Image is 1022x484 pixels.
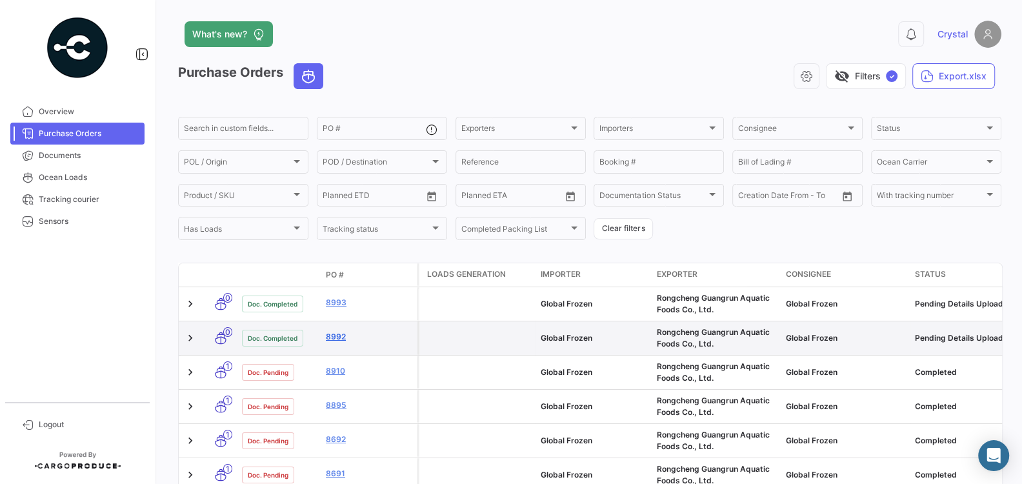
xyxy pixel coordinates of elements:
span: Global Frozen [541,401,592,411]
span: Ocean Carrier [877,159,984,168]
span: Status [877,126,984,135]
span: Rongcheng Guangrun Aquatic Foods Co., Ltd. [657,327,770,348]
span: PO # [326,269,344,281]
span: 1 [223,361,232,371]
span: Global Frozen [541,367,592,377]
button: Ocean [294,64,323,88]
span: Documentation Status [599,193,706,202]
input: From [323,193,341,202]
span: Logout [39,419,139,430]
span: ✓ [886,70,897,82]
a: 8691 [326,468,412,479]
span: Exporter [657,268,697,280]
span: What's new? [192,28,247,41]
span: Global Frozen [541,436,592,445]
datatable-header-cell: Exporter [652,263,781,287]
span: Documents [39,150,139,161]
a: 8992 [326,331,412,343]
span: Doc. Completed [248,333,297,343]
span: With tracking number [877,193,984,202]
span: 0 [223,293,232,303]
span: Consignee [786,268,831,280]
input: From [738,193,756,202]
span: Rongcheng Guangrun Aquatic Foods Co., Ltd. [657,361,770,383]
button: Clear filters [594,218,653,239]
span: Doc. Pending [248,367,288,378]
span: 1 [223,430,232,439]
span: Exporters [461,126,568,135]
a: 8895 [326,399,412,411]
span: Ocean Loads [39,172,139,183]
a: 8993 [326,297,412,308]
a: Overview [10,101,145,123]
span: Tracking courier [39,194,139,205]
span: Has Loads [184,226,291,235]
span: 1 [223,464,232,474]
a: Expand/Collapse Row [184,366,197,379]
span: Sensors [39,216,139,227]
datatable-header-cell: Transport mode [205,270,237,280]
a: Purchase Orders [10,123,145,145]
a: Ocean Loads [10,166,145,188]
span: Doc. Completed [248,299,297,309]
a: Documents [10,145,145,166]
span: Global Frozen [541,299,592,308]
span: Doc. Pending [248,401,288,412]
span: Doc. Pending [248,470,288,480]
span: Consignee [738,126,845,135]
a: Expand/Collapse Row [184,297,197,310]
span: Global Frozen [786,333,837,343]
a: Expand/Collapse Row [184,332,197,345]
span: POD / Destination [323,159,430,168]
span: Global Frozen [541,333,592,343]
span: Importer [541,268,581,280]
span: Global Frozen [786,436,837,445]
span: Loads generation [427,268,506,280]
a: 8692 [326,434,412,445]
div: Abrir Intercom Messenger [978,440,1009,471]
img: placeholder-user.png [974,21,1001,48]
a: Expand/Collapse Row [184,469,197,481]
span: 1 [223,396,232,405]
a: 8910 [326,365,412,377]
a: Expand/Collapse Row [184,434,197,447]
datatable-header-cell: Importer [536,263,652,287]
span: Global Frozen [786,401,837,411]
datatable-header-cell: PO # [321,264,417,286]
span: Product / SKU [184,193,291,202]
span: POL / Origin [184,159,291,168]
input: From [461,193,479,202]
span: visibility_off [834,68,850,84]
span: Global Frozen [541,470,592,479]
img: powered-by.png [45,15,110,80]
a: Expand/Collapse Row [184,400,197,413]
button: Open calendar [422,187,441,206]
span: Global Frozen [786,470,837,479]
button: visibility_offFilters✓ [826,63,906,89]
button: Open calendar [561,187,580,206]
datatable-header-cell: Doc. Status [237,270,321,280]
span: Doc. Pending [248,436,288,446]
span: Status [915,268,946,280]
span: Overview [39,106,139,117]
span: Global Frozen [786,299,837,308]
datatable-header-cell: Loads generation [419,263,536,287]
input: To [350,193,397,202]
button: What's new? [185,21,273,47]
button: Open calendar [837,187,857,206]
span: Global Frozen [786,367,837,377]
span: Rongcheng Guangrun Aquatic Foods Co., Ltd. [657,293,770,314]
span: 0 [223,327,232,337]
h3: Purchase Orders [178,63,327,89]
a: Tracking courier [10,188,145,210]
span: Rongcheng Guangrun Aquatic Foods Co., Ltd. [657,430,770,451]
span: Purchase Orders [39,128,139,139]
input: To [488,193,536,202]
input: To [765,193,812,202]
button: Export.xlsx [912,63,995,89]
span: Completed Packing List [461,226,568,235]
span: Rongcheng Guangrun Aquatic Foods Co., Ltd. [657,396,770,417]
span: Crystal [937,28,968,41]
span: Tracking status [323,226,430,235]
a: Sensors [10,210,145,232]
